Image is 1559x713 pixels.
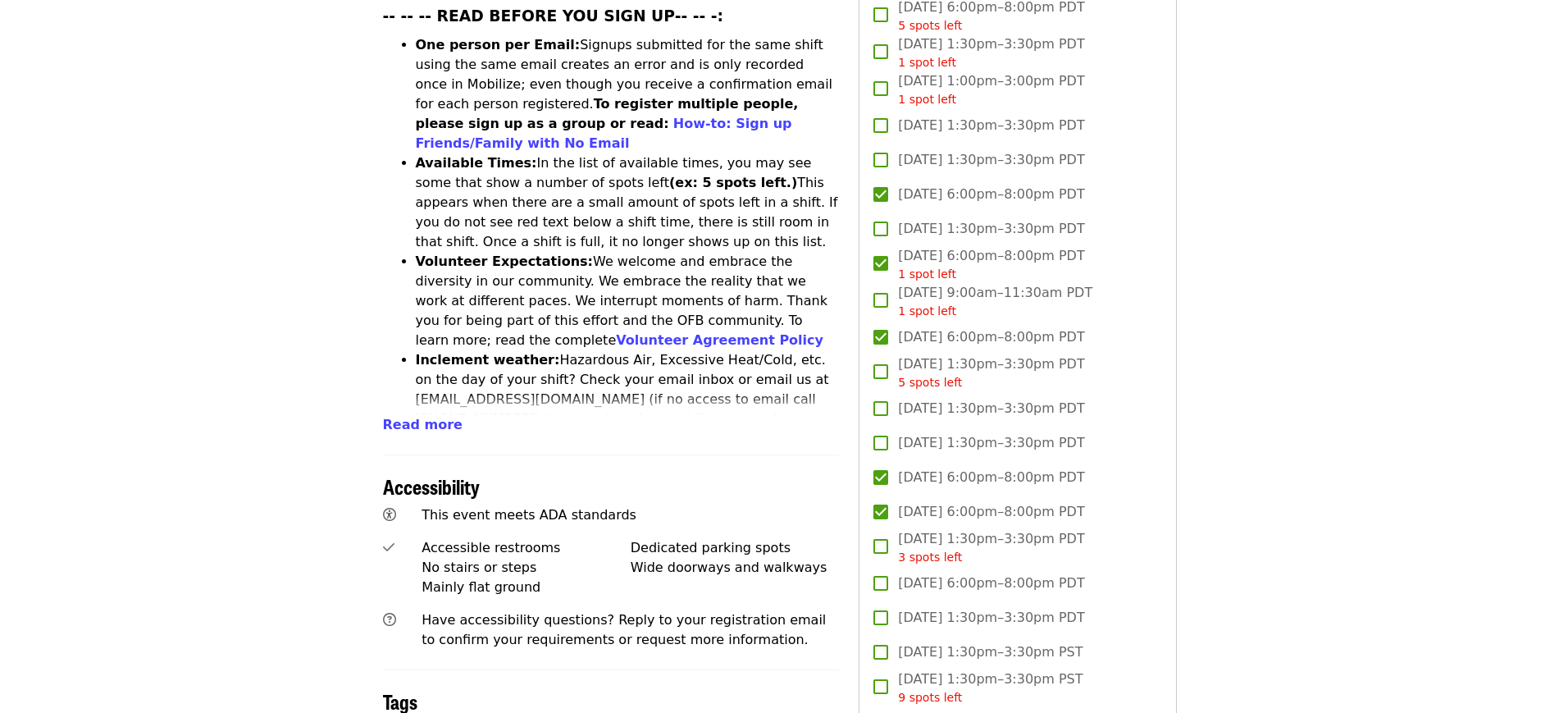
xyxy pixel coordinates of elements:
span: [DATE] 1:00pm–3:00pm PDT [898,71,1084,108]
span: [DATE] 9:00am–11:30am PDT [898,283,1092,320]
div: Accessible restrooms [422,538,631,558]
span: [DATE] 1:30pm–3:30pm PDT [898,433,1084,453]
span: 1 spot left [898,267,956,281]
span: 1 spot left [898,93,956,106]
span: 3 spots left [898,551,962,564]
span: 1 spot left [898,56,956,69]
strong: Available Times: [416,155,537,171]
span: [DATE] 1:30pm–3:30pm PST [898,670,1083,706]
strong: One person per Email: [416,37,581,53]
div: No stairs or steps [422,558,631,578]
span: [DATE] 6:00pm–8:00pm PDT [898,327,1084,347]
span: [DATE] 1:30pm–3:30pm PDT [898,150,1084,170]
strong: Volunteer Expectations: [416,254,594,269]
span: [DATE] 6:00pm–8:00pm PDT [898,574,1084,593]
strong: -- -- -- READ BEFORE YOU SIGN UP-- -- -: [383,7,724,25]
span: [DATE] 6:00pm–8:00pm PDT [898,246,1084,283]
span: This event meets ADA standards [422,507,636,523]
span: 1 spot left [898,304,956,318]
span: [DATE] 1:30pm–3:30pm PST [898,642,1083,662]
span: 9 spots left [898,691,962,704]
span: [DATE] 1:30pm–3:30pm PDT [898,116,1084,135]
span: 5 spots left [898,19,962,32]
div: Wide doorways and walkways [631,558,840,578]
i: universal-access icon [383,507,396,523]
span: [DATE] 1:30pm–3:30pm PDT [898,529,1084,566]
span: Accessibility [383,472,480,500]
span: [DATE] 1:30pm–3:30pm PDT [898,219,1084,239]
strong: Inclement weather: [416,352,560,368]
li: We welcome and embrace the diversity in our community. We embrace the reality that we work at dif... [416,252,840,350]
span: Read more [383,417,463,432]
strong: To register multiple people, please sign up as a group or read: [416,96,799,131]
div: Mainly flat ground [422,578,631,597]
div: Dedicated parking spots [631,538,840,558]
span: [DATE] 6:00pm–8:00pm PDT [898,502,1084,522]
i: check icon [383,540,394,555]
span: [DATE] 1:30pm–3:30pm PDT [898,34,1084,71]
strong: (ex: 5 spots left.) [669,175,797,190]
li: In the list of available times, you may see some that show a number of spots left This appears wh... [416,153,840,252]
span: [DATE] 1:30pm–3:30pm PDT [898,354,1084,391]
span: [DATE] 6:00pm–8:00pm PDT [898,185,1084,204]
li: Signups submitted for the same shift using the same email creates an error and is only recorded o... [416,35,840,153]
span: [DATE] 1:30pm–3:30pm PDT [898,399,1084,418]
i: question-circle icon [383,612,396,628]
a: How-to: Sign up Friends/Family with No Email [416,116,792,151]
span: [DATE] 6:00pm–8:00pm PDT [898,468,1084,487]
span: [DATE] 1:30pm–3:30pm PDT [898,608,1084,628]
span: Have accessibility questions? Reply to your registration email to confirm your requirements or re... [422,612,826,647]
span: 5 spots left [898,376,962,389]
button: Read more [383,415,463,435]
a: Volunteer Agreement Policy [616,332,823,348]
li: Hazardous Air, Excessive Heat/Cold, etc. on the day of your shift? Check your email inbox or emai... [416,350,840,449]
